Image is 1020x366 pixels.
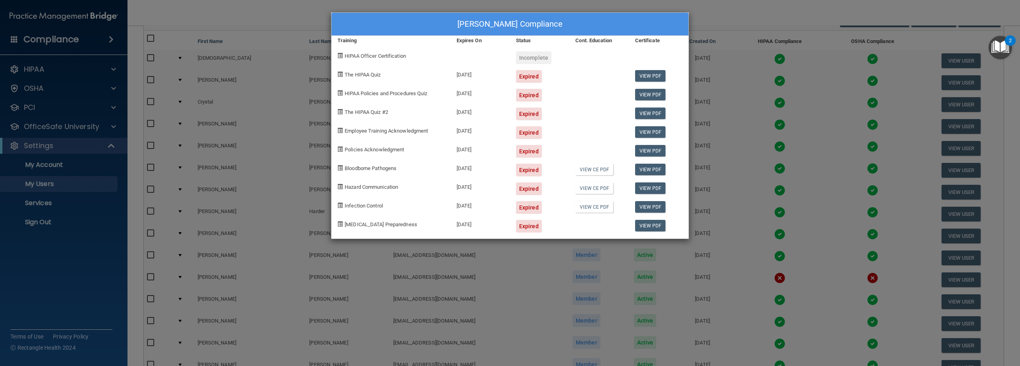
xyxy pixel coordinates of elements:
[635,70,666,82] a: View PDF
[451,102,510,120] div: [DATE]
[575,201,613,213] a: View CE PDF
[451,64,510,83] div: [DATE]
[635,201,666,213] a: View PDF
[345,203,383,209] span: Infection Control
[345,184,398,190] span: Hazard Communication
[345,90,427,96] span: HIPAA Policies and Procedures Quiz
[516,126,542,139] div: Expired
[516,164,542,176] div: Expired
[516,220,542,233] div: Expired
[451,176,510,195] div: [DATE]
[575,182,613,194] a: View CE PDF
[451,195,510,214] div: [DATE]
[516,201,542,214] div: Expired
[1009,41,1012,51] div: 2
[451,158,510,176] div: [DATE]
[516,51,551,64] div: Incomplete
[345,165,396,171] span: Bloodborne Pathogens
[331,36,451,45] div: Training
[635,126,666,138] a: View PDF
[451,139,510,158] div: [DATE]
[516,108,542,120] div: Expired
[516,182,542,195] div: Expired
[989,36,1012,59] button: Open Resource Center, 2 new notifications
[345,221,417,227] span: [MEDICAL_DATA] Preparedness
[629,36,688,45] div: Certificate
[345,72,381,78] span: The HIPAA Quiz
[575,164,613,175] a: View CE PDF
[516,89,542,102] div: Expired
[882,309,1010,341] iframe: Drift Widget Chat Controller
[451,120,510,139] div: [DATE]
[451,36,510,45] div: Expires On
[569,36,629,45] div: Cont. Education
[510,36,569,45] div: Status
[635,89,666,100] a: View PDF
[451,83,510,102] div: [DATE]
[516,70,542,83] div: Expired
[635,220,666,231] a: View PDF
[516,145,542,158] div: Expired
[635,108,666,119] a: View PDF
[635,164,666,175] a: View PDF
[345,109,388,115] span: The HIPAA Quiz #2
[635,145,666,157] a: View PDF
[635,182,666,194] a: View PDF
[451,214,510,233] div: [DATE]
[345,53,406,59] span: HIPAA Officer Certification
[331,13,688,36] div: [PERSON_NAME] Compliance
[345,128,428,134] span: Employee Training Acknowledgment
[345,147,404,153] span: Policies Acknowledgment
